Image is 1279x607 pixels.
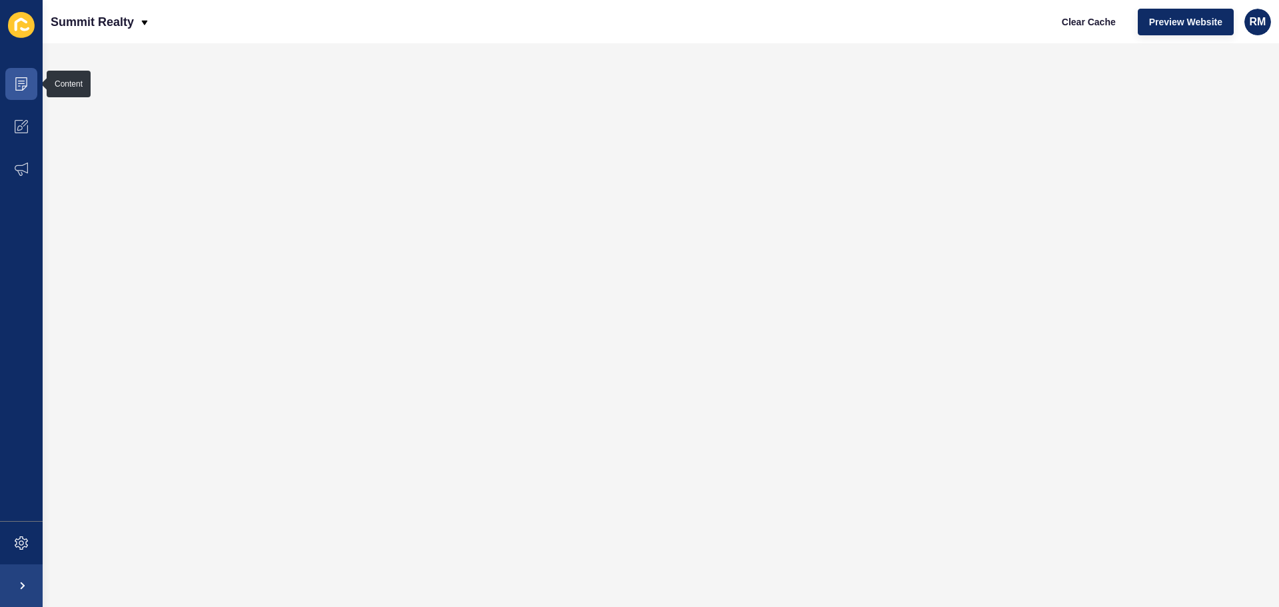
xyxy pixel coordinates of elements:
[1138,9,1234,35] button: Preview Website
[51,5,134,39] p: Summit Realty
[1062,15,1116,29] span: Clear Cache
[55,79,83,89] div: Content
[1051,9,1127,35] button: Clear Cache
[1250,15,1266,29] span: RM
[1149,15,1222,29] span: Preview Website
